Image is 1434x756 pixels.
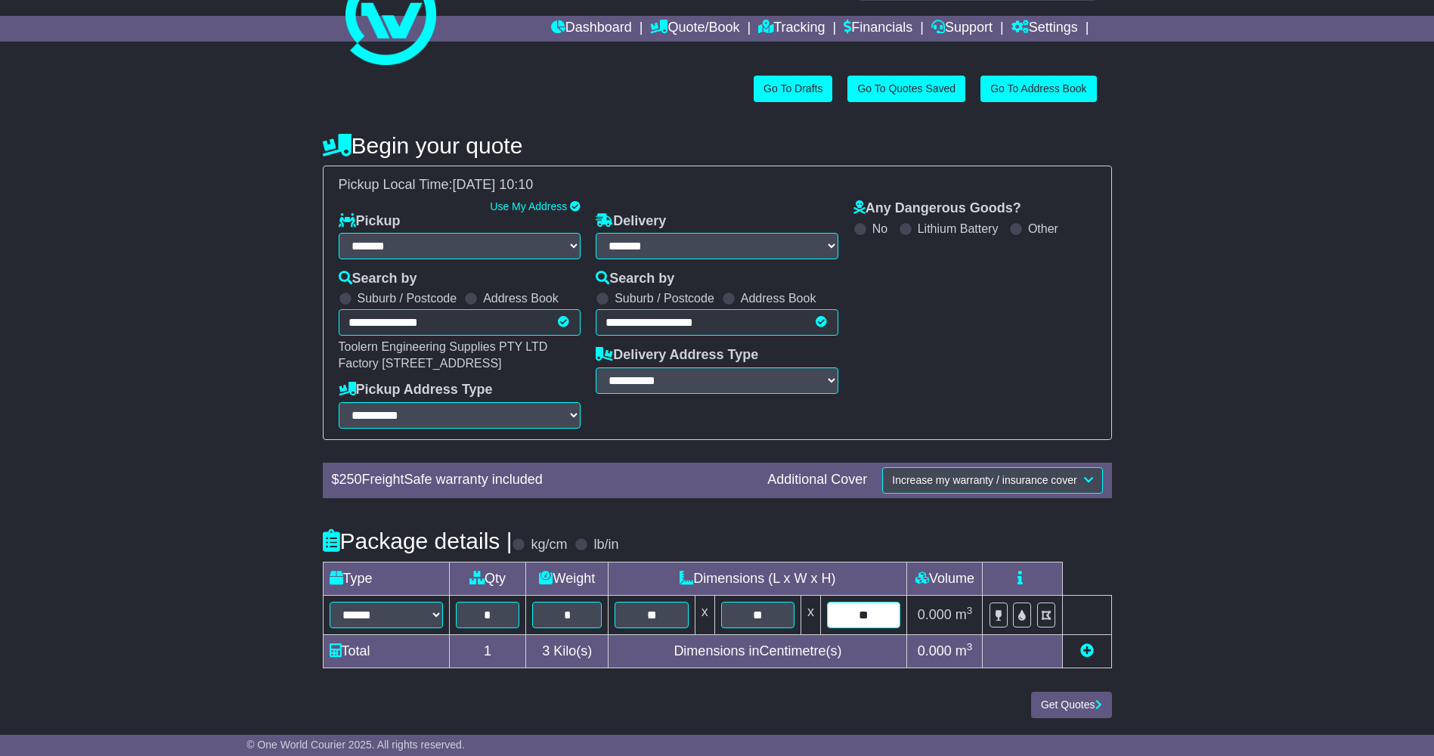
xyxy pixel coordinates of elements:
label: kg/cm [531,537,567,553]
td: x [695,595,714,634]
div: Additional Cover [760,472,875,488]
div: Pickup Local Time: [331,177,1104,194]
sup: 3 [967,641,973,652]
span: m [955,607,973,622]
label: Address Book [483,291,559,305]
span: © One World Courier 2025. All rights reserved. [246,739,465,751]
label: Other [1028,222,1058,236]
td: Total [323,634,449,668]
label: Delivery [596,213,666,230]
a: Use My Address [490,200,567,212]
td: Volume [907,562,983,595]
span: Toolern Engineering Supplies PTY LTD [339,340,548,353]
span: 3 [542,643,550,658]
td: Type [323,562,449,595]
td: 1 [449,634,526,668]
a: Go To Address Book [980,76,1096,102]
label: Pickup Address Type [339,382,493,398]
a: Quote/Book [650,16,739,42]
a: Support [931,16,993,42]
label: Pickup [339,213,401,230]
span: 250 [339,472,362,487]
a: Go To Quotes Saved [847,76,965,102]
span: Factory [STREET_ADDRESS] [339,357,502,370]
a: Tracking [758,16,825,42]
td: Qty [449,562,526,595]
sup: 3 [967,605,973,616]
label: Delivery Address Type [596,347,758,364]
a: Settings [1011,16,1078,42]
a: Go To Drafts [754,76,832,102]
h4: Begin your quote [323,133,1112,158]
span: m [955,643,973,658]
a: Add new item [1080,643,1094,658]
div: $ FreightSafe warranty included [324,472,760,488]
button: Get Quotes [1031,692,1112,718]
label: Suburb / Postcode [615,291,714,305]
a: Financials [844,16,912,42]
h4: Package details | [323,528,513,553]
label: Search by [596,271,674,287]
button: Increase my warranty / insurance cover [882,467,1102,494]
span: 0.000 [918,607,952,622]
span: [DATE] 10:10 [453,177,534,192]
td: Dimensions (L x W x H) [609,562,907,595]
td: Dimensions in Centimetre(s) [609,634,907,668]
label: Search by [339,271,417,287]
label: Suburb / Postcode [358,291,457,305]
td: x [801,595,821,634]
label: Lithium Battery [918,222,999,236]
td: Kilo(s) [526,634,609,668]
label: Any Dangerous Goods? [853,200,1021,217]
a: Dashboard [551,16,632,42]
span: Increase my warranty / insurance cover [892,474,1076,486]
label: Address Book [741,291,816,305]
td: Weight [526,562,609,595]
label: No [872,222,887,236]
label: lb/in [593,537,618,553]
span: 0.000 [918,643,952,658]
